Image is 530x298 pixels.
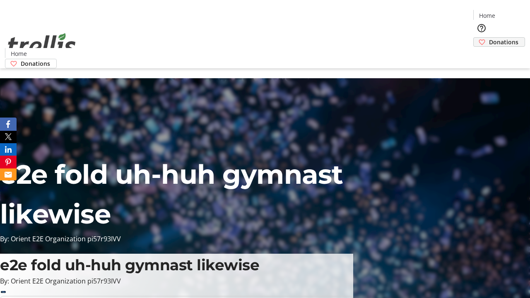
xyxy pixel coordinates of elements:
[21,59,50,68] span: Donations
[473,37,525,47] a: Donations
[474,11,500,20] a: Home
[473,47,490,63] button: Cart
[11,49,27,58] span: Home
[489,38,518,46] span: Donations
[5,24,79,65] img: Orient E2E Organization pi57r93IVV's Logo
[473,20,490,36] button: Help
[5,49,32,58] a: Home
[479,11,495,20] span: Home
[5,59,57,68] a: Donations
